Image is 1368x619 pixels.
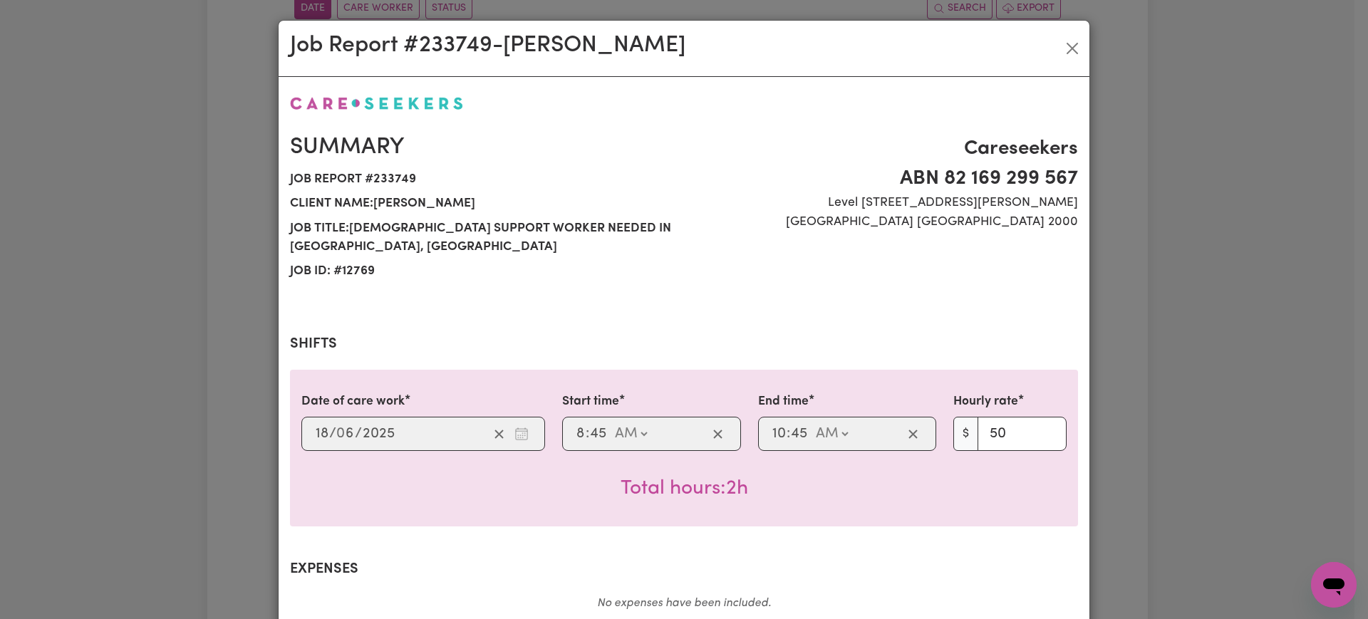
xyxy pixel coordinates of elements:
[290,561,1078,578] h2: Expenses
[758,392,809,411] label: End time
[290,134,675,161] h2: Summary
[1311,562,1357,608] iframe: Button to launch messaging window
[290,32,685,59] h2: Job Report # 233749 - [PERSON_NAME]
[693,213,1078,232] span: [GEOGRAPHIC_DATA] [GEOGRAPHIC_DATA] 2000
[953,417,978,451] span: $
[329,426,336,442] span: /
[693,194,1078,212] span: Level [STREET_ADDRESS][PERSON_NAME]
[562,392,619,411] label: Start time
[290,97,463,110] img: Careseekers logo
[589,423,608,444] input: --
[787,426,790,442] span: :
[693,134,1078,164] span: Careseekers
[301,392,405,411] label: Date of care work
[1061,37,1084,60] button: Close
[290,259,675,284] span: Job ID: # 12769
[337,423,355,444] input: --
[790,423,809,444] input: --
[488,423,510,444] button: Clear date
[621,479,748,499] span: Total hours worked: 2 hours
[290,335,1078,353] h2: Shifts
[315,423,329,444] input: --
[586,426,589,442] span: :
[953,392,1018,411] label: Hourly rate
[362,423,395,444] input: ----
[693,164,1078,194] span: ABN 82 169 299 567
[290,192,675,216] span: Client name: [PERSON_NAME]
[576,423,586,444] input: --
[355,426,362,442] span: /
[290,167,675,192] span: Job report # 233749
[290,217,675,260] span: Job title: [DEMOGRAPHIC_DATA] Support Worker Needed In [GEOGRAPHIC_DATA], [GEOGRAPHIC_DATA]
[772,423,787,444] input: --
[597,598,771,609] em: No expenses have been included.
[336,427,345,441] span: 0
[510,423,533,444] button: Enter the date of care work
